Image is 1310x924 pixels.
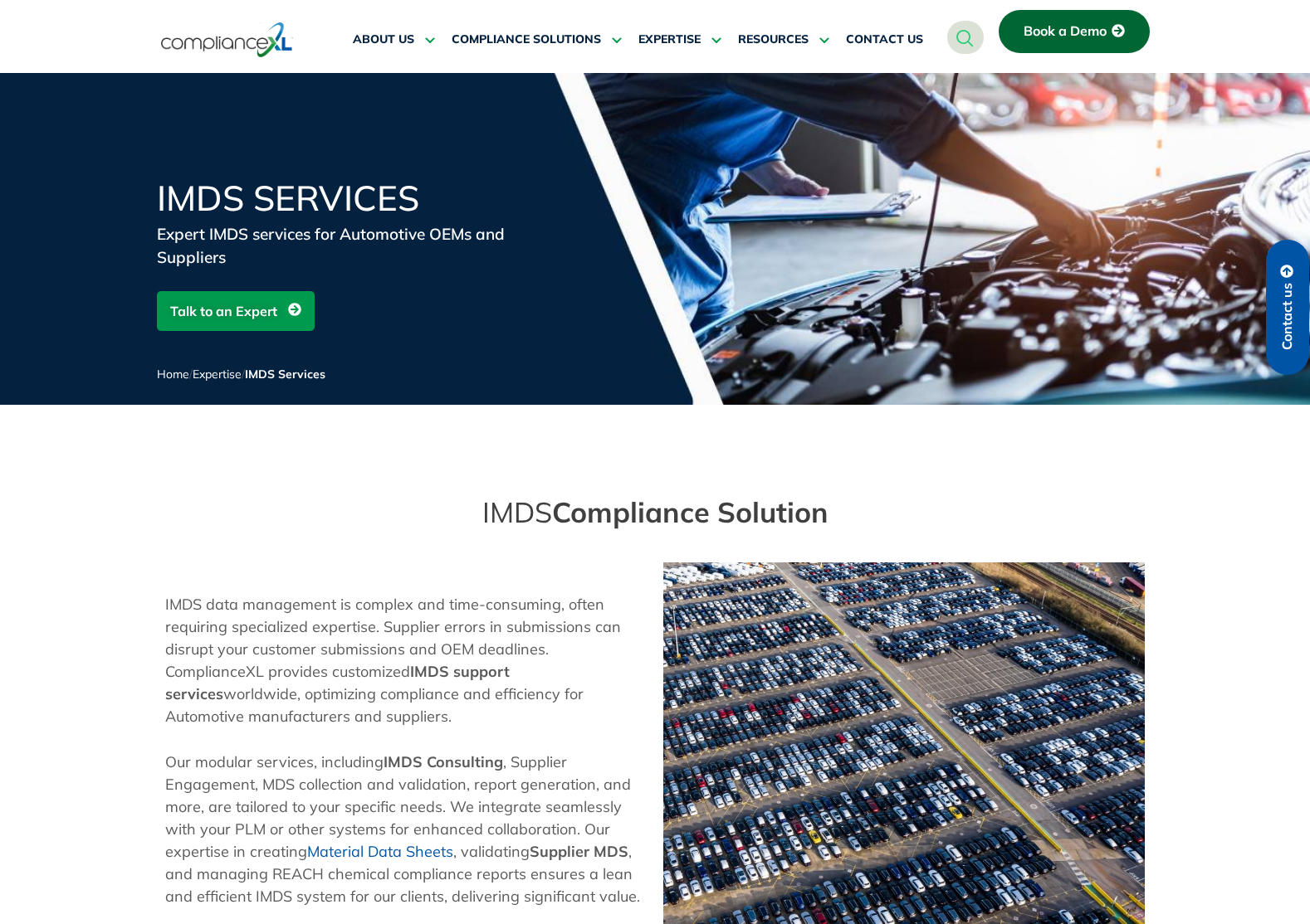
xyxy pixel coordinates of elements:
div: Compliance Solution [157,504,1153,521]
span: RESOURCES [738,32,809,47]
span: EXPERTISE [638,32,701,47]
span: / / [157,367,325,382]
a: Home [157,367,189,382]
a: Material Data Sheets [307,842,453,861]
span: Talk to an Expert [170,295,277,327]
a: Expertise [193,367,242,382]
a: Book a Demo [999,10,1150,53]
a: CONTACT US [846,20,923,60]
p: Our modular services, including , Supplier Engagement, MDS collection and validation, report gene... [165,751,647,907]
span: COMPLIANCE SOLUTIONS [452,32,601,47]
img: logo-one.svg [161,21,293,59]
a: RESOURCES [738,20,829,60]
span: Book a Demo [1024,24,1107,39]
span: IMDS Services [245,367,325,382]
span: Contact us [1280,283,1295,350]
a: COMPLIANCE SOLUTIONS [452,20,622,60]
strong: Supplier MDS [530,842,628,861]
p: IMDS data management is complex and time-consuming, often requiring specialized expertise. Suppli... [165,593,647,727]
a: EXPERTISE [638,20,721,60]
h1: IMDS Services [157,181,555,216]
span: CONTACT US [846,32,923,47]
a: Contact us [1266,240,1309,375]
span: IMDS [482,494,552,530]
a: navsearch-button [947,21,984,54]
a: ABOUT US [353,20,435,60]
strong: IMDS Consulting [384,752,503,771]
div: Expert IMDS services for Automotive OEMs and Suppliers [157,222,555,269]
span: ABOUT US [353,32,414,47]
a: Talk to an Expert [157,291,315,331]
